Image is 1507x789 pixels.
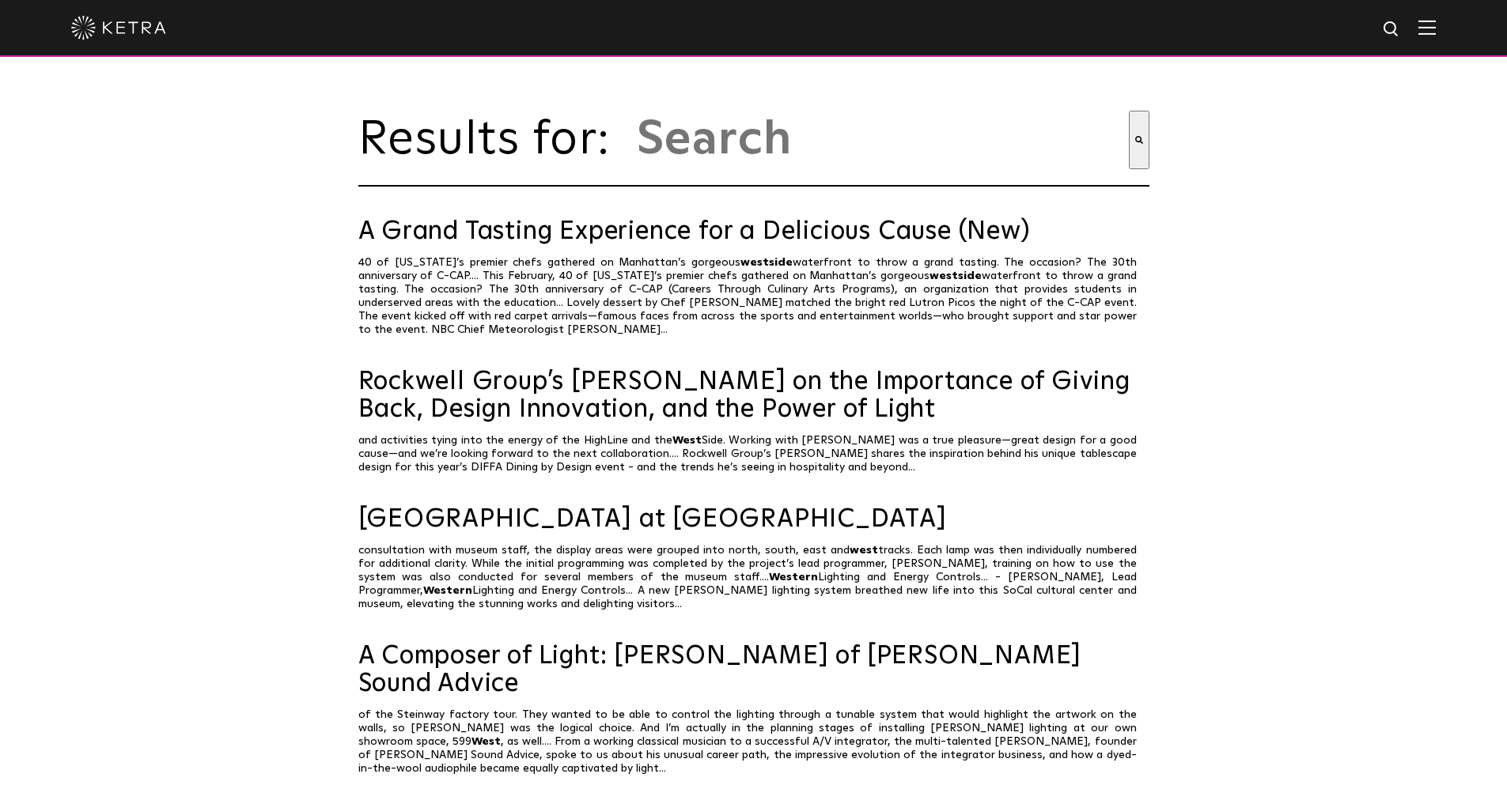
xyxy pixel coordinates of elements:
a: Rockwell Group’s [PERSON_NAME] on the Importance of Giving Back, Design Innovation, and the Power... [358,368,1149,424]
span: Western [423,585,472,596]
p: consultation with museum staff, the display areas were grouped into north, south, east and tracks... [358,544,1149,611]
span: westside [930,270,982,281]
a: A Composer of Light: [PERSON_NAME] of [PERSON_NAME] Sound Advice [358,643,1149,698]
a: [GEOGRAPHIC_DATA] at [GEOGRAPHIC_DATA] [358,506,1149,534]
span: West [471,736,501,747]
span: Western [769,572,818,583]
button: Search [1129,111,1149,169]
p: of the Steinway factory tour. They wanted to be able to control the lighting through a tunable sy... [358,708,1149,776]
span: westside [740,257,793,268]
a: A Grand Tasting Experience for a Delicious Cause (New) [358,218,1149,246]
span: Results for: [358,116,627,164]
span: west [850,545,878,556]
p: 40 of [US_STATE]’s premier chefs gathered on Manhattan’s gorgeous waterfront to throw a grand tas... [358,256,1149,337]
img: Hamburger%20Nav.svg [1418,20,1436,35]
img: search icon [1382,20,1402,40]
p: and activities tying into the energy of the HighLine and the Side. Working with [PERSON_NAME] was... [358,434,1149,474]
input: This is a search field with an auto-suggest feature attached. [635,111,1129,169]
span: West [672,435,702,446]
img: ketra-logo-2019-white [71,16,166,40]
